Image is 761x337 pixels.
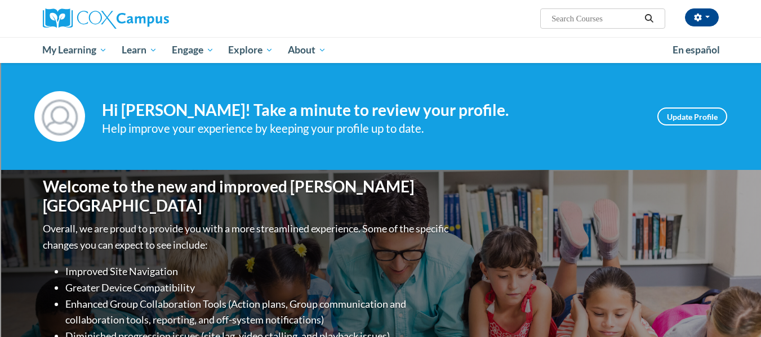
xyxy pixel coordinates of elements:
[43,8,169,29] img: Cox Campus
[640,12,657,25] button: Search
[26,37,736,63] div: Main menu
[35,37,115,63] a: My Learning
[281,37,333,63] a: About
[716,292,752,328] iframe: Button to launch messaging window
[685,8,719,26] button: Account Settings
[42,43,107,57] span: My Learning
[172,43,214,57] span: Engage
[164,37,221,63] a: Engage
[665,38,727,62] a: En español
[550,12,640,25] input: Search Courses
[114,37,164,63] a: Learn
[221,37,281,63] a: Explore
[288,43,326,57] span: About
[122,43,157,57] span: Learn
[43,8,257,29] a: Cox Campus
[673,44,720,56] span: En español
[228,43,273,57] span: Explore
